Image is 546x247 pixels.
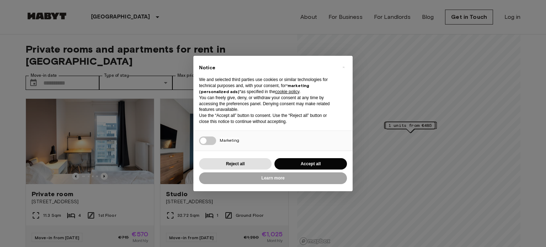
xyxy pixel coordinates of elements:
h2: Notice [199,64,336,71]
a: cookie policy [275,89,299,94]
p: Use the “Accept all” button to consent. Use the “Reject all” button or close this notice to conti... [199,113,336,125]
p: We and selected third parties use cookies or similar technologies for technical purposes and, wit... [199,77,336,95]
span: Marketing [220,138,239,143]
button: Learn more [199,172,347,184]
strong: “marketing (personalized ads)” [199,83,309,94]
button: Reject all [199,158,272,170]
span: × [342,63,345,71]
p: You can freely give, deny, or withdraw your consent at any time by accessing the preferences pane... [199,95,336,113]
button: Close this notice [338,61,349,73]
button: Accept all [274,158,347,170]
